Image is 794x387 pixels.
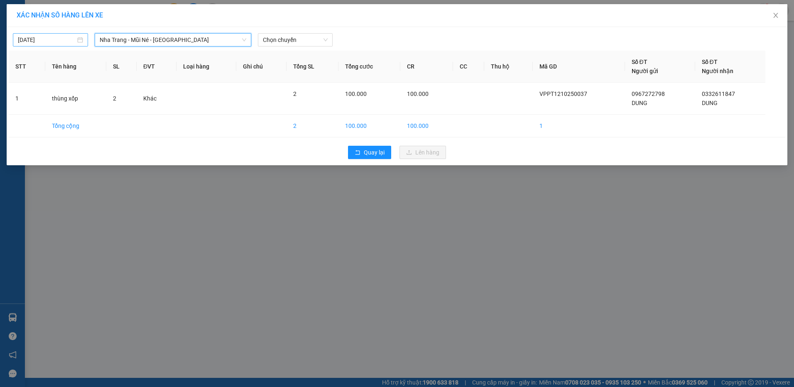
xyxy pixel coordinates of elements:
[764,4,787,27] button: Close
[18,35,76,44] input: 13/10/2025
[702,68,733,74] span: Người nhận
[176,51,236,83] th: Loại hàng
[400,51,453,83] th: CR
[772,12,779,19] span: close
[702,91,735,97] span: 0332611847
[45,83,107,115] td: thùng xốp
[702,100,718,106] span: DUNG
[632,91,665,97] span: 0967272798
[45,115,107,137] td: Tổng cộng
[45,51,107,83] th: Tên hàng
[338,115,400,137] td: 100.000
[9,51,45,83] th: STT
[533,51,625,83] th: Mã GD
[293,91,297,97] span: 2
[632,59,647,65] span: Số ĐT
[364,148,385,157] span: Quay lại
[9,83,45,115] td: 1
[242,37,247,42] span: down
[632,100,647,106] span: DUNG
[287,51,338,83] th: Tổng SL
[345,91,367,97] span: 100.000
[533,115,625,137] td: 1
[399,146,446,159] button: uploadLên hàng
[137,83,177,115] td: Khác
[106,51,136,83] th: SL
[702,59,718,65] span: Số ĐT
[338,51,400,83] th: Tổng cước
[263,34,328,46] span: Chọn chuyến
[400,115,453,137] td: 100.000
[348,146,391,159] button: rollbackQuay lại
[287,115,338,137] td: 2
[632,68,658,74] span: Người gửi
[100,34,246,46] span: Nha Trang - Mũi Né - Sài Gòn
[17,11,103,19] span: XÁC NHẬN SỐ HÀNG LÊN XE
[484,51,532,83] th: Thu hộ
[539,91,587,97] span: VPPT1210250037
[453,51,484,83] th: CC
[113,95,116,102] span: 2
[355,149,360,156] span: rollback
[137,51,177,83] th: ĐVT
[407,91,429,97] span: 100.000
[236,51,287,83] th: Ghi chú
